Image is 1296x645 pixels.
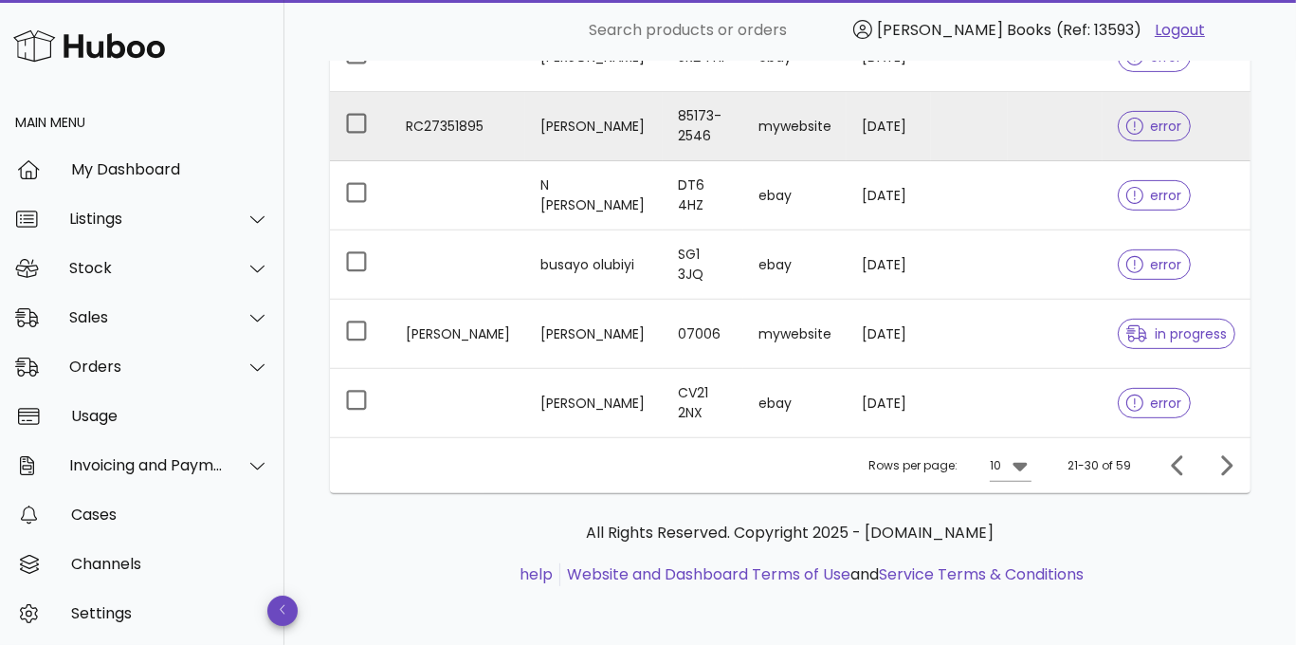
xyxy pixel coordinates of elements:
[1126,327,1227,341] span: in progress
[1126,396,1182,410] span: error
[663,92,744,161] td: 85173-2546
[990,457,1001,474] div: 10
[847,369,931,437] td: [DATE]
[71,604,269,622] div: Settings
[345,522,1235,544] p: All Rights Reserved. Copyright 2025 - [DOMAIN_NAME]
[847,92,931,161] td: [DATE]
[879,563,1084,585] a: Service Terms & Conditions
[868,438,1031,493] div: Rows per page:
[520,563,553,585] a: help
[69,358,224,376] div: Orders
[847,230,931,300] td: [DATE]
[567,563,850,585] a: Website and Dashboard Terms of Use
[663,300,744,369] td: 07006
[743,369,847,437] td: ebay
[1068,457,1131,474] div: 21-30 of 59
[1155,19,1205,42] a: Logout
[663,161,744,230] td: DT6 4HZ
[525,369,663,437] td: [PERSON_NAME]
[525,230,663,300] td: busayo olubiyi
[69,456,224,474] div: Invoicing and Payments
[71,407,269,425] div: Usage
[877,19,1051,41] span: [PERSON_NAME] Books
[71,555,269,573] div: Channels
[847,161,931,230] td: [DATE]
[743,300,847,369] td: mywebsite
[743,92,847,161] td: mywebsite
[71,160,269,178] div: My Dashboard
[663,230,744,300] td: SG1 3JQ
[69,259,224,277] div: Stock
[69,308,224,326] div: Sales
[525,161,663,230] td: N [PERSON_NAME]
[525,300,663,369] td: [PERSON_NAME]
[71,506,269,524] div: Cases
[560,563,1084,586] li: and
[1126,120,1182,133] span: error
[1126,258,1182,271] span: error
[1126,189,1182,202] span: error
[69,210,224,228] div: Listings
[743,230,847,300] td: ebay
[1056,19,1141,41] span: (Ref: 13593)
[663,369,744,437] td: CV21 2NX
[847,300,931,369] td: [DATE]
[743,161,847,230] td: ebay
[1161,449,1196,483] button: Previous page
[13,26,165,66] img: Huboo Logo
[391,300,525,369] td: [PERSON_NAME]
[391,92,525,161] td: RC27351895
[990,451,1031,481] div: 10Rows per page:
[1209,449,1243,483] button: Next page
[1126,50,1182,64] span: error
[525,92,663,161] td: [PERSON_NAME]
